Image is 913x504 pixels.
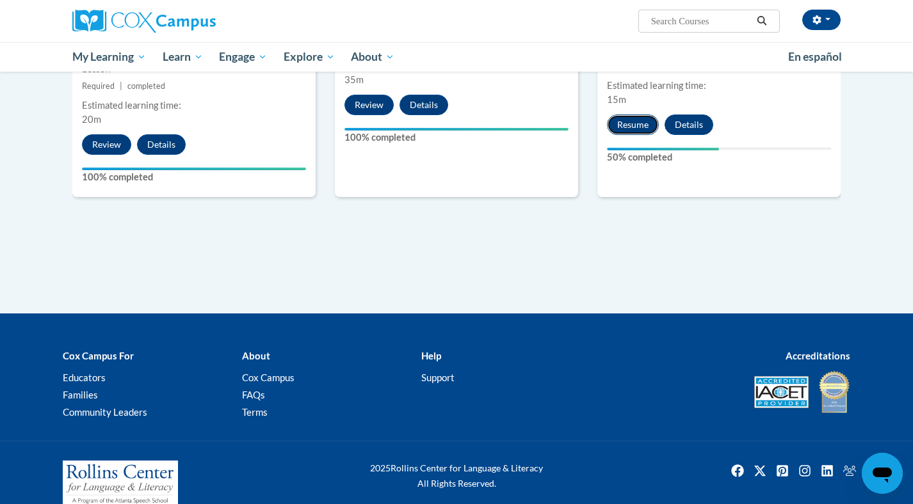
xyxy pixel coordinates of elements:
[788,50,842,63] span: En español
[752,13,772,29] button: Search
[120,81,122,91] span: |
[754,376,809,408] img: Accredited IACET® Provider
[72,10,316,33] a: Cox Campus
[772,461,793,481] a: Pinterest
[607,150,831,164] label: 50% completed
[82,168,306,170] div: Your progress
[72,49,146,65] span: My Learning
[421,350,441,361] b: Help
[242,406,268,418] a: Terms
[53,42,860,72] div: Main menu
[344,128,569,130] div: Your progress
[607,114,659,135] button: Resume
[650,13,752,29] input: Search Courses
[370,462,391,473] span: 2025
[219,49,267,65] span: Engage
[750,461,770,481] img: Twitter icon
[795,461,815,481] img: Instagram icon
[343,42,403,72] a: About
[242,350,270,361] b: About
[839,461,860,481] a: Facebook Group
[351,49,394,65] span: About
[780,43,850,70] a: En español
[63,406,147,418] a: Community Leaders
[322,461,591,491] div: Rollins Center for Language & Literacy All Rights Reserved.
[82,170,306,184] label: 100% completed
[127,81,165,91] span: completed
[72,10,216,33] img: Cox Campus
[82,81,115,91] span: Required
[839,461,860,481] img: Facebook group icon
[786,350,850,361] b: Accreditations
[795,461,815,481] a: Instagram
[242,389,265,400] a: FAQs
[137,134,186,155] button: Details
[421,372,455,383] a: Support
[344,95,394,115] button: Review
[344,74,364,85] span: 35m
[817,461,837,481] a: Linkedin
[63,350,134,361] b: Cox Campus For
[275,42,343,72] a: Explore
[242,372,295,383] a: Cox Campus
[607,79,831,93] div: Estimated learning time:
[862,453,903,494] iframe: Button to launch messaging window
[727,461,748,481] img: Facebook icon
[284,49,335,65] span: Explore
[63,389,98,400] a: Families
[750,461,770,481] a: Twitter
[818,370,850,414] img: IDA® Accredited
[607,94,626,105] span: 15m
[82,98,306,113] div: Estimated learning time:
[154,42,211,72] a: Learn
[607,148,719,150] div: Your progress
[817,461,837,481] img: LinkedIn icon
[163,49,203,65] span: Learn
[64,42,154,72] a: My Learning
[400,95,448,115] button: Details
[211,42,275,72] a: Engage
[82,114,101,125] span: 20m
[802,10,841,30] button: Account Settings
[82,134,131,155] button: Review
[727,461,748,481] a: Facebook
[344,130,569,145] label: 100% completed
[772,461,793,481] img: Pinterest icon
[665,114,713,135] button: Details
[63,372,106,383] a: Educators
